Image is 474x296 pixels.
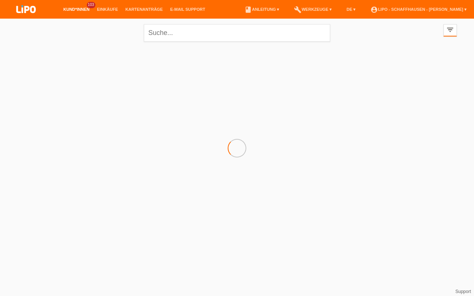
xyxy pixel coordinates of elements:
a: bookAnleitung ▾ [241,7,283,12]
input: Suche... [144,24,330,42]
a: E-Mail Support [167,7,209,12]
a: Support [455,289,471,294]
a: Einkäufe [93,7,121,12]
a: buildWerkzeuge ▾ [290,7,335,12]
span: 103 [87,2,96,8]
a: account_circleLIPO - Schaffhausen - [PERSON_NAME] ▾ [367,7,470,12]
i: account_circle [370,6,378,13]
i: build [294,6,301,13]
a: Kartenanträge [122,7,167,12]
a: LIPO pay [7,15,45,21]
i: filter_list [446,26,454,34]
a: Kund*innen [60,7,93,12]
i: book [244,6,252,13]
a: DE ▾ [343,7,359,12]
